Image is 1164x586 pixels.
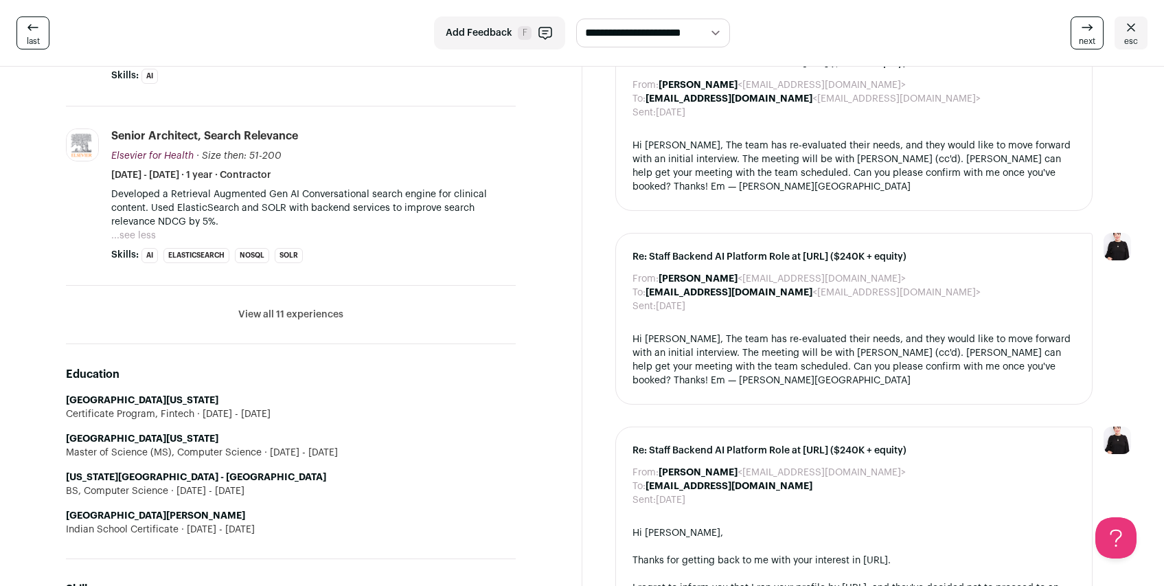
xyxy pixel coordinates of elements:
[446,26,512,40] span: Add Feedback
[632,466,659,480] dt: From:
[1104,427,1131,454] img: 9240684-medium_jpg
[1115,16,1148,49] a: esc
[111,128,298,144] div: Senior Architect, Search Relevance
[238,308,343,322] button: View all 11 experiences
[196,151,282,161] span: · Size then: 51-200
[632,106,656,120] dt: Sent:
[632,444,1076,458] span: Re: Staff Backend AI Platform Role at [URL] ($240K + equity)
[141,69,158,84] li: AI
[518,26,532,40] span: F
[66,366,516,383] h2: Education
[16,16,49,49] a: last
[1095,517,1137,559] iframe: Help Scout Beacon - Open
[168,484,244,498] span: [DATE] - [DATE]
[656,300,685,313] dd: [DATE]
[632,78,659,92] dt: From:
[632,92,646,106] dt: To:
[656,493,685,507] dd: [DATE]
[659,272,906,286] dd: <[EMAIL_ADDRESS][DOMAIN_NAME]>
[66,407,516,421] div: Certificate Program, Fintech
[632,480,646,493] dt: To:
[111,151,194,161] span: Elsevier for Health
[646,92,981,106] dd: <[EMAIL_ADDRESS][DOMAIN_NAME]>
[646,482,812,491] b: [EMAIL_ADDRESS][DOMAIN_NAME]
[111,248,139,262] span: Skills:
[163,248,229,263] li: Elasticsearch
[66,473,326,482] strong: [US_STATE][GEOGRAPHIC_DATA] - [GEOGRAPHIC_DATA]
[659,78,906,92] dd: <[EMAIL_ADDRESS][DOMAIN_NAME]>
[66,484,516,498] div: BS, Computer Science
[632,272,659,286] dt: From:
[1071,16,1104,49] a: next
[632,526,1076,540] div: Hi [PERSON_NAME],
[632,300,656,313] dt: Sent:
[66,523,516,537] div: Indian School Certificate
[632,139,1076,194] div: Hi [PERSON_NAME], The team has re-evaluated their needs, and they would like to move forward with...
[656,106,685,120] dd: [DATE]
[66,434,218,444] strong: [GEOGRAPHIC_DATA][US_STATE]
[632,250,1076,264] span: Re: Staff Backend AI Platform Role at [URL] ($240K + equity)
[632,554,1076,567] div: Thanks for getting back to me with your interest in [URL].
[66,446,516,460] div: Master of Science (MS), Computer Science
[434,16,565,49] button: Add Feedback F
[632,286,646,300] dt: To:
[659,274,738,284] b: [PERSON_NAME]
[275,248,303,263] li: Solr
[1079,36,1095,47] span: next
[1104,233,1131,260] img: 9240684-medium_jpg
[66,511,245,521] strong: [GEOGRAPHIC_DATA][PERSON_NAME]
[194,407,271,421] span: [DATE] - [DATE]
[66,396,218,405] strong: [GEOGRAPHIC_DATA][US_STATE]
[646,286,981,300] dd: <[EMAIL_ADDRESS][DOMAIN_NAME]>
[632,493,656,507] dt: Sent:
[111,229,156,243] button: ...see less
[235,248,269,263] li: NoSQL
[111,168,271,182] span: [DATE] - [DATE] · 1 year · Contractor
[632,333,1076,387] div: Hi [PERSON_NAME], The team has re-evaluated their needs, and they would like to move forward with...
[262,446,338,460] span: [DATE] - [DATE]
[646,288,812,297] b: [EMAIL_ADDRESS][DOMAIN_NAME]
[141,248,158,263] li: AI
[646,94,812,104] b: [EMAIL_ADDRESS][DOMAIN_NAME]
[111,69,139,82] span: Skills:
[67,129,98,161] img: 9a79edbe555b69e6eccecc20a26b780ab43c44ffe3cd5a60c4f317934fefc014.jpg
[27,36,40,47] span: last
[659,80,738,90] b: [PERSON_NAME]
[179,523,255,537] span: [DATE] - [DATE]
[111,188,516,229] p: Developed a Retrieval Augmented Gen AI Conversational search engine for clinical content. Used El...
[659,468,738,477] b: [PERSON_NAME]
[1124,36,1138,47] span: esc
[659,466,906,480] dd: <[EMAIL_ADDRESS][DOMAIN_NAME]>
